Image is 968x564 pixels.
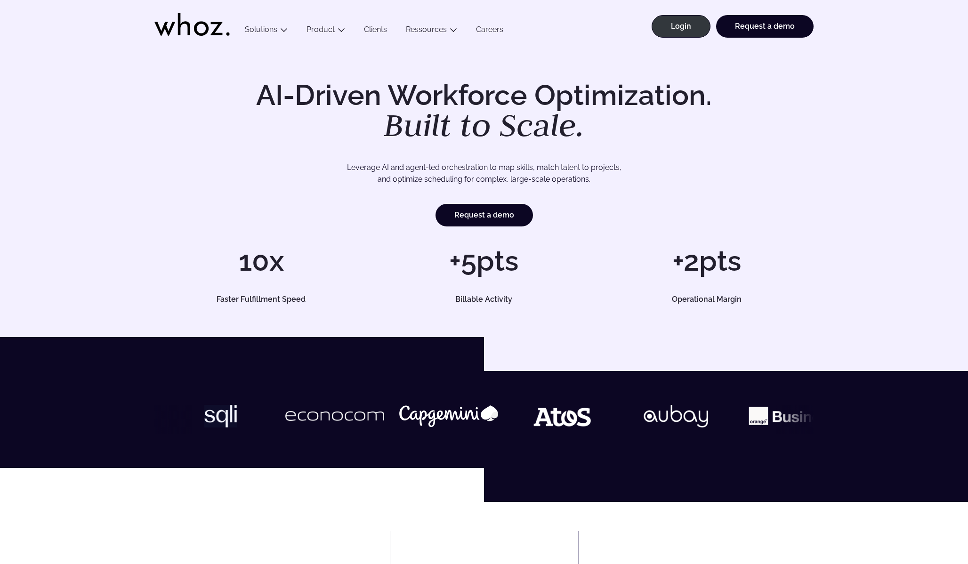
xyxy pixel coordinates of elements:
h5: Billable Activity [388,296,580,303]
a: Careers [467,25,513,38]
em: Built to Scale. [384,104,584,145]
h1: 10x [154,247,368,275]
button: Solutions [235,25,297,38]
button: Ressources [396,25,467,38]
a: Request a demo [436,204,533,226]
h5: Operational Margin [611,296,803,303]
h1: +5pts [377,247,590,275]
h1: +2pts [600,247,814,275]
a: Clients [355,25,396,38]
a: Login [652,15,710,38]
h1: AI-Driven Workforce Optimization. [243,81,725,141]
a: Ressources [406,25,447,34]
h5: Faster Fulfillment Speed [165,296,357,303]
p: Leverage AI and agent-led orchestration to map skills, match talent to projects, and optimize sch... [187,161,781,185]
a: Product [307,25,335,34]
a: Request a demo [716,15,814,38]
button: Product [297,25,355,38]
